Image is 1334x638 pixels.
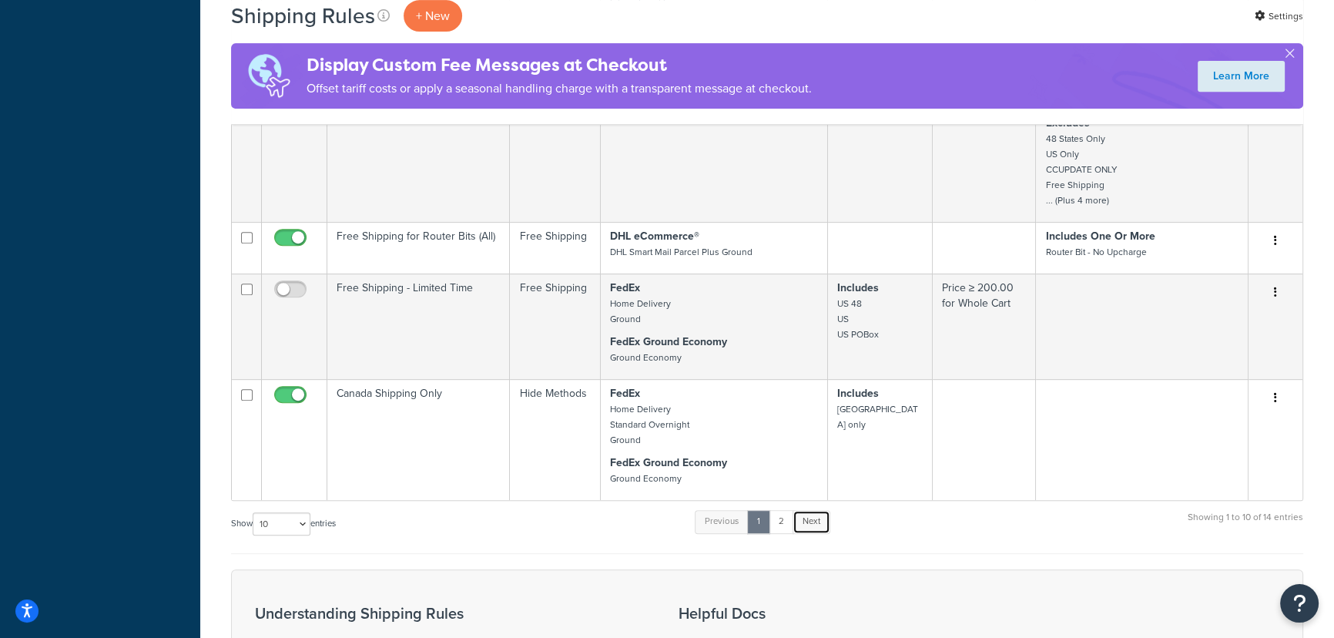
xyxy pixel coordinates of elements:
td: Free Shipping - Limited Time [327,274,510,379]
a: Settings [1255,5,1303,27]
small: Router Bit - No Upcharge [1045,245,1146,259]
p: Offset tariff costs or apply a seasonal handling charge with a transparent message at checkout. [307,78,812,99]
strong: Includes [837,280,879,296]
h4: Display Custom Fee Messages at Checkout [307,52,812,78]
small: US 48 US US POBox [837,297,879,341]
small: Ground Economy [610,351,682,364]
strong: FedEx [610,385,640,401]
small: 48 States Only US Only CCUPDATE ONLY Free Shipping ... (Plus 4 more) [1045,132,1116,207]
strong: Includes One Or More [1045,228,1155,244]
a: 2 [769,510,794,533]
td: Canada Shipping Only [327,379,510,500]
h3: Understanding Shipping Rules [255,605,640,622]
td: Hide Methods [510,379,600,500]
small: DHL Smart Mail Parcel Plus Ground [610,245,752,259]
div: Showing 1 to 10 of 14 entries [1188,509,1303,542]
strong: FedEx Ground Economy [610,455,727,471]
a: Previous [695,510,749,533]
small: Home Delivery Ground [610,297,671,326]
strong: FedEx [610,280,640,296]
select: Showentries [253,512,310,536]
td: Free Shipping for Router Bits (All) [327,222,510,274]
td: Free Shipping [510,222,600,274]
a: Learn More [1198,61,1285,92]
strong: FedEx Ground Economy [610,334,727,350]
small: [GEOGRAPHIC_DATA] only [837,402,918,431]
h1: Shipping Rules [231,1,375,31]
strong: DHL eCommerce® [610,228,699,244]
td: Price ≥ 200.00 for Whole Cart [933,274,1037,379]
td: Free Shipping [510,274,600,379]
small: Home Delivery Standard Overnight Ground [610,402,689,447]
td: Price ≤ 49.99 for Everything in Shipping Group [933,70,1037,222]
small: Ground Economy [610,472,682,485]
button: Open Resource Center [1280,584,1319,623]
a: 1 [747,510,770,533]
td: Router Bits - flat rate when under $50 [327,70,510,222]
a: Next [793,510,830,533]
strong: Includes [837,385,879,401]
h3: Helpful Docs [679,605,931,622]
td: Override Rate [510,70,600,222]
img: duties-banner-06bc72dcb5fe05cb3f9472aba00be2ae8eb53ab6f0d8bb03d382ba314ac3c341.png [231,43,307,109]
label: Show entries [231,512,336,536]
